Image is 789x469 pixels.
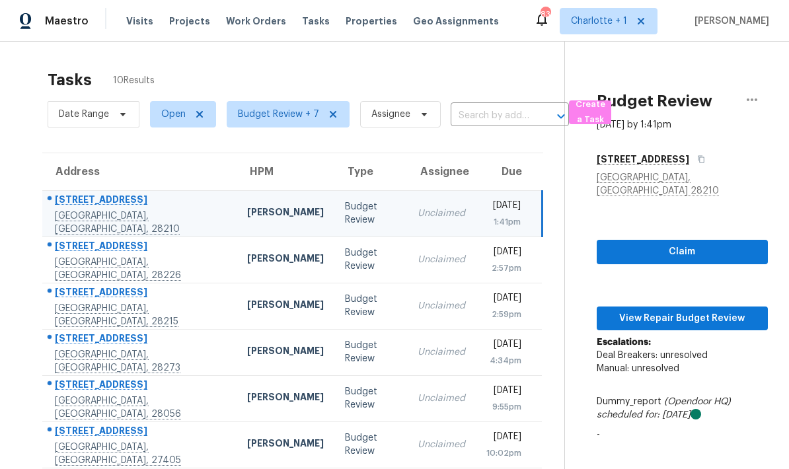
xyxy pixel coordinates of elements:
[486,215,521,229] div: 1:41pm
[247,252,324,268] div: [PERSON_NAME]
[161,108,186,121] span: Open
[486,262,521,275] div: 2:57pm
[126,15,153,28] span: Visits
[345,385,396,412] div: Budget Review
[334,153,407,190] th: Type
[569,100,611,124] button: Create a Task
[486,338,521,354] div: [DATE]
[302,17,330,26] span: Tasks
[597,240,768,264] button: Claim
[451,106,532,126] input: Search by address
[486,308,521,321] div: 2:59pm
[486,384,521,400] div: [DATE]
[597,338,651,347] b: Escalations:
[486,400,521,414] div: 9:55pm
[552,107,570,126] button: Open
[541,8,550,21] div: 83
[169,15,210,28] span: Projects
[418,299,465,312] div: Unclaimed
[113,74,155,87] span: 10 Results
[247,390,324,407] div: [PERSON_NAME]
[237,153,334,190] th: HPM
[413,15,499,28] span: Geo Assignments
[597,307,768,331] button: View Repair Budget Review
[345,246,396,273] div: Budget Review
[418,345,465,359] div: Unclaimed
[371,108,410,121] span: Assignee
[407,153,476,190] th: Assignee
[486,447,521,460] div: 10:02pm
[597,364,679,373] span: Manual: unresolved
[48,73,92,87] h2: Tasks
[226,15,286,28] span: Work Orders
[486,354,521,367] div: 4:34pm
[486,199,521,215] div: [DATE]
[476,153,542,190] th: Due
[597,118,671,131] div: [DATE] by 1:41pm
[345,339,396,365] div: Budget Review
[238,108,319,121] span: Budget Review + 7
[571,15,627,28] span: Charlotte + 1
[486,291,521,308] div: [DATE]
[345,431,396,458] div: Budget Review
[345,293,396,319] div: Budget Review
[597,410,691,419] i: scheduled for: [DATE]
[345,200,396,227] div: Budget Review
[346,15,397,28] span: Properties
[664,397,731,406] i: (Opendoor HQ)
[247,205,324,222] div: [PERSON_NAME]
[418,253,465,266] div: Unclaimed
[597,395,768,421] div: Dummy_report
[418,392,465,405] div: Unclaimed
[607,244,757,260] span: Claim
[597,94,712,108] h2: Budget Review
[486,430,521,447] div: [DATE]
[576,97,605,127] span: Create a Task
[45,15,89,28] span: Maestro
[597,351,708,360] span: Deal Breakers: unresolved
[486,245,521,262] div: [DATE]
[418,438,465,451] div: Unclaimed
[247,298,324,314] div: [PERSON_NAME]
[247,344,324,361] div: [PERSON_NAME]
[689,15,769,28] span: [PERSON_NAME]
[689,147,707,171] button: Copy Address
[418,207,465,220] div: Unclaimed
[42,153,237,190] th: Address
[59,108,109,121] span: Date Range
[247,437,324,453] div: [PERSON_NAME]
[607,310,757,327] span: View Repair Budget Review
[597,428,768,441] p: -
